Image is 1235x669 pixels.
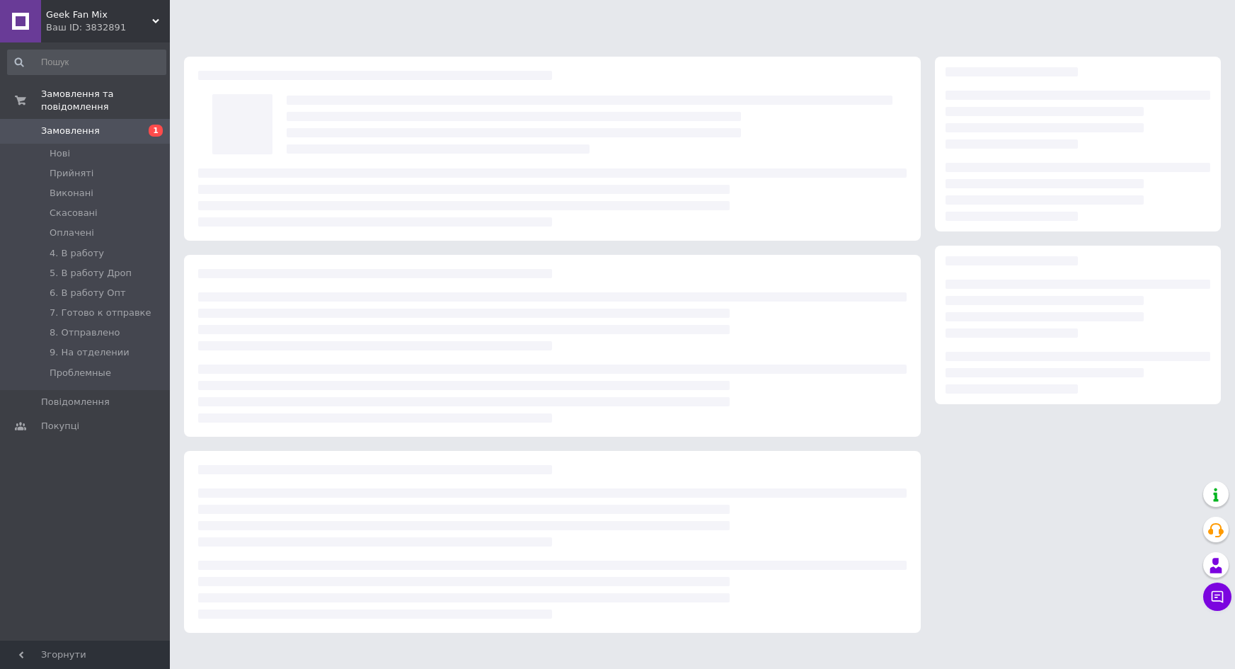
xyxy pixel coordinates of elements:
[50,167,93,180] span: Прийняті
[50,207,98,219] span: Скасовані
[50,227,94,239] span: Оплачені
[50,287,125,299] span: 6. В работу Опт
[1203,583,1231,611] button: Чат з покупцем
[50,147,70,160] span: Нові
[41,125,100,137] span: Замовлення
[50,326,120,339] span: 8. Отправлено
[149,125,163,137] span: 1
[41,396,110,408] span: Повідомлення
[7,50,166,75] input: Пошук
[50,247,104,260] span: 4. В работу
[50,307,151,319] span: 7. Готово к отправке
[46,21,170,34] div: Ваш ID: 3832891
[41,420,79,433] span: Покупці
[50,267,132,280] span: 5. В работу Дроп
[41,88,170,113] span: Замовлення та повідомлення
[46,8,152,21] span: Geek Fan Mix
[50,187,93,200] span: Виконані
[50,367,111,379] span: Проблемные
[50,346,130,359] span: 9. На отделении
